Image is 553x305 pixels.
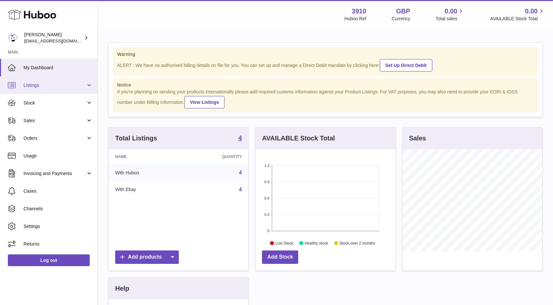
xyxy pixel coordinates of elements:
strong: 3910 [352,7,366,16]
th: Quantity [182,149,248,164]
span: Sales [23,118,86,124]
span: Invoicing and Payments [23,170,86,177]
td: With Huboo [109,164,182,181]
text: 0.6 [265,196,269,200]
a: View Listings [184,96,224,108]
a: 4 [239,170,242,175]
text: 0.3 [265,213,269,217]
span: AVAILABLE Stock Total [490,16,545,22]
div: Huboo Ref [345,16,366,22]
span: Usage [23,153,93,159]
span: 0.00 [445,7,457,16]
div: Currency [392,16,410,22]
strong: Notice [117,82,534,88]
div: ALERT : We have no authorised billing details on file for you. You can set up and manage a Direct... [117,58,534,72]
text: Low Stock [275,241,294,246]
h3: Help [115,284,129,293]
div: If you're planning on sending your products internationally please add required customs informati... [117,89,534,108]
a: 0.00 Total sales [436,7,465,22]
a: Set Up Direct Debit [380,59,432,72]
text: 1.2 [265,164,269,168]
strong: GBP [396,7,410,16]
td: With Ebay [109,181,182,198]
h3: Total Listings [115,134,157,143]
strong: Warning [117,51,534,57]
span: My Dashboard [23,65,93,71]
span: Returns [23,241,93,247]
span: 0.00 [525,7,538,16]
a: Add Stock [262,250,298,264]
a: Log out [8,254,90,266]
span: Orders [23,135,86,141]
div: [PERSON_NAME] [24,32,83,44]
span: Cases [23,188,93,194]
span: Settings [23,223,93,230]
text: Stock over 2 months [340,241,375,246]
text: 0.9 [265,180,269,184]
a: 4 [239,187,242,192]
a: Add products [115,250,179,264]
span: [EMAIL_ADDRESS][DOMAIN_NAME] [24,38,96,43]
text: 0 [268,229,269,233]
img: max@shopogolic.net [8,33,18,43]
h3: Sales [409,134,426,143]
th: Name [109,149,182,164]
a: 0.00 AVAILABLE Stock Total [490,7,545,22]
a: 4 [238,135,242,142]
span: Total sales [436,16,465,22]
strong: 4 [238,135,242,141]
text: Healthy stock [305,241,329,246]
h3: AVAILABLE Stock Total [262,134,335,143]
span: Stock [23,100,86,106]
span: Listings [23,82,86,88]
span: Channels [23,206,93,212]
